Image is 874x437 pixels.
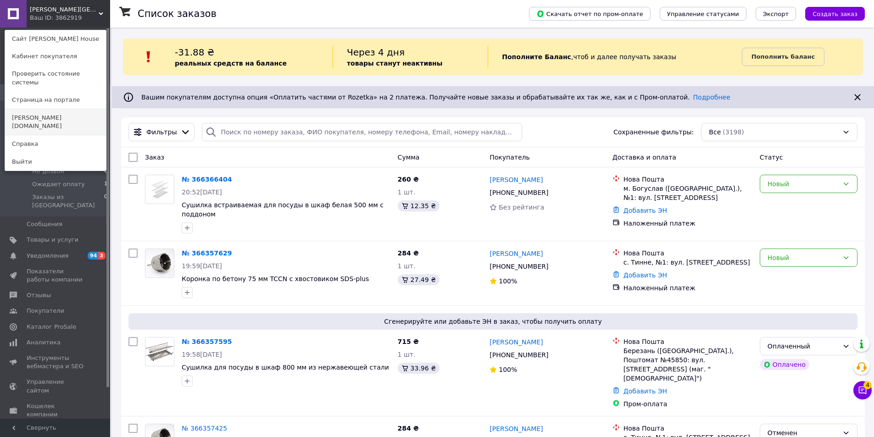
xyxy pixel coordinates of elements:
[398,351,416,358] span: 1 шт.
[490,337,543,347] a: [PERSON_NAME]
[145,342,174,361] img: Фото товару
[398,262,416,270] span: 1 шт.
[27,267,85,284] span: Показатели работы компании
[175,47,214,58] span: -31.88 ₴
[5,65,106,91] a: Проверить состояние системы
[490,351,548,359] span: [PHONE_NUMBER]
[27,378,85,394] span: Управление сайтом
[667,11,739,17] span: Управление статусами
[5,109,106,135] a: [PERSON_NAME][DOMAIN_NAME]
[27,354,85,371] span: Инструменты вебмастера и SEO
[623,337,752,346] div: Нова Пошта
[182,364,389,371] span: Сушилка для посуды в шкаф 800 мм из нержавеющей стали
[27,291,51,299] span: Отзывы
[499,366,517,373] span: 100%
[104,167,107,176] span: 0
[623,249,752,258] div: Нова Пошта
[398,154,420,161] span: Сумма
[5,153,106,171] a: Выйти
[623,175,752,184] div: Нова Пошта
[760,359,809,370] div: Оплачено
[347,60,442,67] b: товары станут неактивны
[182,338,232,345] a: № 366357595
[768,253,839,263] div: Новый
[623,346,752,383] div: Березань ([GEOGRAPHIC_DATA].), Поштомат №45850: вул. [STREET_ADDRESS] (маг. "[DEMOGRAPHIC_DATA]")
[141,94,730,101] span: Вашим покупателям доступна опция «Оплатить частями от Rozetka» на 2 платежа. Получайте новые зака...
[145,180,174,199] img: Фото товару
[182,262,222,270] span: 19:59[DATE]
[5,91,106,109] a: Страница на портале
[27,402,85,419] span: Кошелек компании
[182,425,227,432] a: № 366357425
[202,123,522,141] input: Поиск по номеру заказа, ФИО покупателя, номеру телефона, Email, номеру накладной
[398,200,440,211] div: 12.35 ₴
[145,249,174,277] img: Фото товару
[752,53,815,60] b: Пополнить баланс
[536,10,643,18] span: Скачать отчет по пром-оплате
[182,176,232,183] a: № 366366404
[796,10,865,17] a: Создать заказ
[30,6,99,14] span: Feller House
[142,50,156,64] img: :exclamation:
[499,204,544,211] span: Без рейтинга
[182,275,369,282] a: Коронка по бетону 75 мм TCCN с хвостовиком SDS-plus
[529,7,651,21] button: Скачать отчет по пром-оплате
[709,127,721,137] span: Все
[612,154,676,161] span: Доставка и оплата
[768,179,839,189] div: Новый
[27,236,78,244] span: Товары и услуги
[104,180,107,188] span: 1
[623,207,667,214] a: Добавить ЭН
[623,258,752,267] div: с. Тинне, №1: вул. [STREET_ADDRESS]
[5,48,106,65] a: Кабинет покупателя
[27,338,61,347] span: Аналитика
[145,337,174,366] a: Фото товару
[398,274,440,285] div: 27.49 ₴
[175,60,287,67] b: реальных средств на балансе
[623,219,752,228] div: Наложенный платеж
[490,189,548,196] span: [PHONE_NUMBER]
[623,283,752,293] div: Наложенный платеж
[490,175,543,184] a: [PERSON_NAME]
[98,252,106,260] span: 3
[623,184,752,202] div: м. Богуслав ([GEOGRAPHIC_DATA].), №1: вул. [STREET_ADDRESS]
[27,252,68,260] span: Уведомления
[756,7,796,21] button: Экспорт
[5,135,106,153] a: Справка
[27,323,76,331] span: Каталог ProSale
[182,351,222,358] span: 19:58[DATE]
[813,11,857,17] span: Создать заказ
[132,317,854,326] span: Сгенерируйте или добавьте ЭН в заказ, чтобы получить оплату
[30,14,68,22] div: Ваш ID: 3862919
[623,399,752,409] div: Пром-оплата
[490,154,530,161] span: Покупатель
[104,193,107,210] span: 0
[623,387,667,395] a: Добавить ЭН
[490,249,543,258] a: [PERSON_NAME]
[853,381,872,399] button: Чат с покупателем4
[32,167,64,176] span: Не дозвон
[182,188,222,196] span: 20:52[DATE]
[623,271,667,279] a: Добавить ЭН
[398,363,440,374] div: 33.96 ₴
[398,176,419,183] span: 260 ₴
[693,94,730,101] a: Подробнее
[398,425,419,432] span: 284 ₴
[613,127,694,137] span: Сохраненные фильтры:
[182,249,232,257] a: № 366357629
[398,249,419,257] span: 284 ₴
[32,193,104,210] span: Заказы из [GEOGRAPHIC_DATA]
[502,53,571,61] b: Пополните Баланс
[398,338,419,345] span: 715 ₴
[182,201,384,218] a: Сушилка встраиваемая для посуды в шкаф белая 500 мм с поддоном
[398,188,416,196] span: 1 шт.
[863,381,872,389] span: 4
[88,252,98,260] span: 94
[660,7,746,21] button: Управление статусами
[723,128,744,136] span: (3198)
[499,277,517,285] span: 100%
[347,47,405,58] span: Через 4 дня
[490,424,543,433] a: [PERSON_NAME]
